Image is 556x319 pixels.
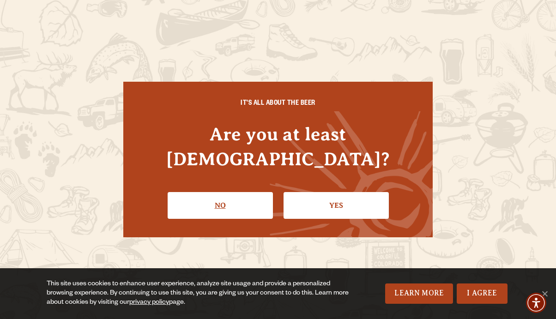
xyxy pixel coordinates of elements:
[385,283,453,304] a: Learn More
[129,299,169,307] a: privacy policy
[457,283,508,304] a: I Agree
[168,192,273,219] a: No
[526,293,546,313] div: Accessibility Menu
[47,280,352,307] div: This site uses cookies to enhance user experience, analyze site usage and provide a personalized ...
[142,122,414,171] h4: Are you at least [DEMOGRAPHIC_DATA]?
[142,100,414,108] h6: IT'S ALL ABOUT THE BEER
[284,192,389,219] a: Confirm I'm 21 or older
